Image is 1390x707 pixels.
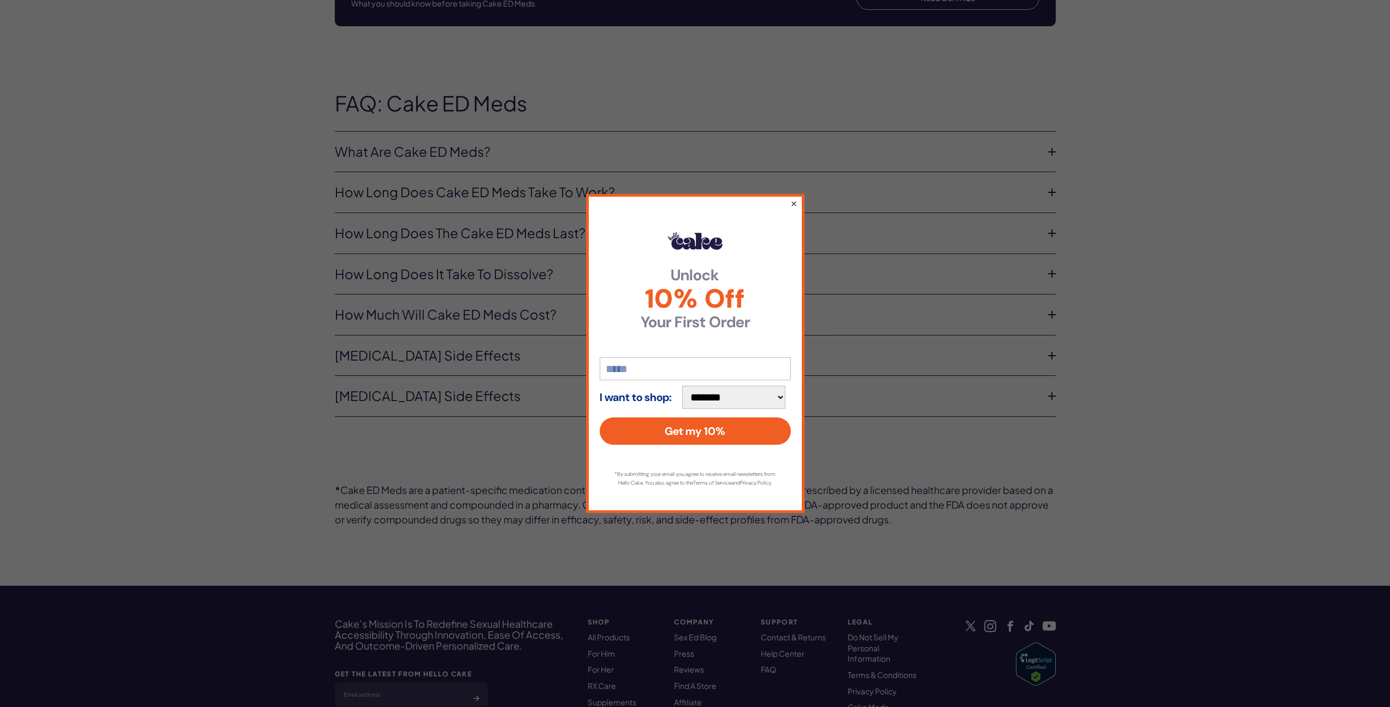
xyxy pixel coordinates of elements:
strong: Unlock [600,268,791,283]
strong: Your First Order [600,315,791,330]
img: Hello Cake [668,232,723,250]
p: *By submitting your email you agree to receive email newsletters from Hello Cake. You also agree ... [611,470,780,487]
span: 10% Off [600,286,791,312]
a: Privacy Policy [740,479,771,486]
a: Terms of Service [693,479,731,486]
button: × [790,197,797,210]
button: Get my 10% [600,417,791,445]
strong: I want to shop: [600,391,672,403]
